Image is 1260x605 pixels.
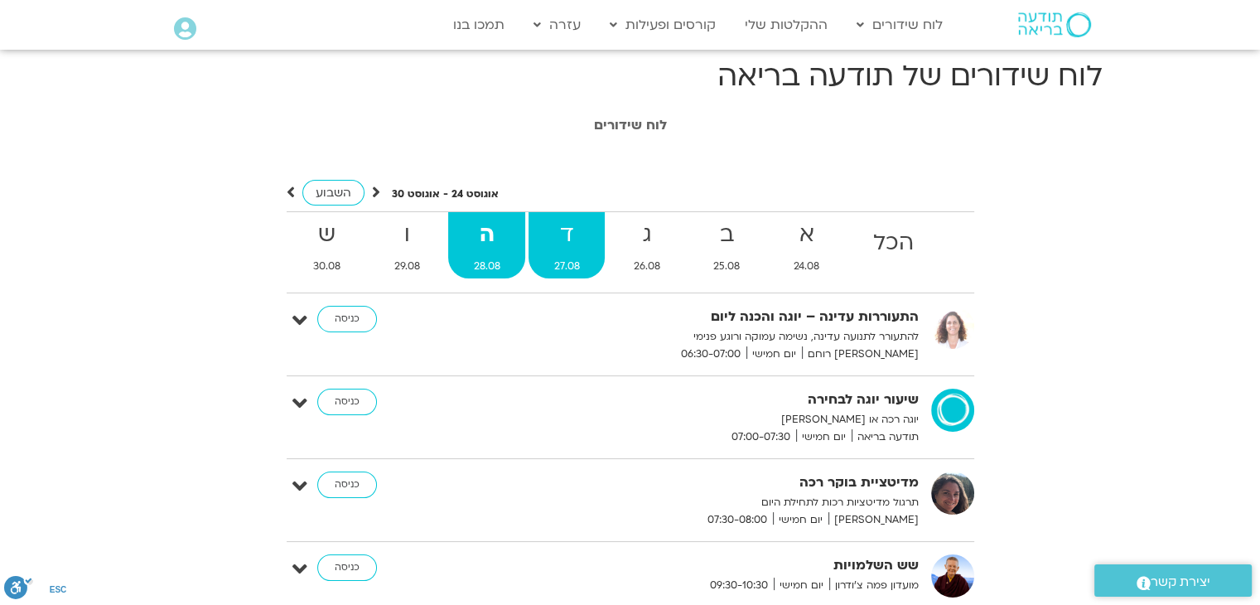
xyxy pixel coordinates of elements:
strong: א [769,216,845,254]
span: תודעה בריאה [852,428,919,446]
span: 29.08 [369,258,445,275]
a: ג26.08 [608,212,685,278]
strong: הכל [848,225,939,262]
a: קורסים ופעילות [601,9,724,41]
h1: לוח שידורים של תודעה בריאה [158,56,1103,96]
span: [PERSON_NAME] [828,511,919,529]
span: יום חמישי [773,511,828,529]
a: ד27.08 [529,212,605,278]
strong: מדיטציית בוקר רכה [513,472,919,494]
a: ב25.08 [688,212,765,278]
span: 25.08 [688,258,765,275]
strong: התעוררות עדינה – יוגה והכנה ליום [513,306,919,328]
span: יצירת קשר [1151,571,1210,593]
span: 07:30-08:00 [702,511,773,529]
p: תרגול מדיטציות רכות לתחילת היום [513,494,919,511]
a: כניסה [317,554,377,581]
strong: ש [288,216,366,254]
p: אוגוסט 24 - אוגוסט 30 [392,186,499,203]
span: 06:30-07:00 [675,346,746,363]
a: הכל [848,212,939,278]
a: יצירת קשר [1094,564,1252,597]
strong: ב [688,216,765,254]
a: א24.08 [769,212,845,278]
span: מועדון פמה צ'ודרון [829,577,919,594]
h1: לוח שידורים [167,118,1094,133]
a: תמכו בנו [445,9,513,41]
span: יום חמישי [746,346,802,363]
span: 24.08 [769,258,845,275]
span: 30.08 [288,258,366,275]
a: ה28.08 [448,212,525,278]
span: יום חמישי [774,577,829,594]
p: יוגה רכה או [PERSON_NAME] [513,411,919,428]
strong: ד [529,216,605,254]
span: 26.08 [608,258,685,275]
strong: שיעור יוגה לבחירה [513,389,919,411]
p: להתעורר לתנועה עדינה, נשימה עמוקה ורוגע פנימי [513,328,919,346]
span: 07:00-07:30 [726,428,796,446]
span: 28.08 [448,258,525,275]
strong: שש השלמויות [513,554,919,577]
a: ו29.08 [369,212,445,278]
span: [PERSON_NAME] רוחם [802,346,919,363]
a: עזרה [525,9,589,41]
a: ההקלטות שלי [736,9,836,41]
img: תודעה בריאה [1018,12,1091,37]
a: ש30.08 [288,212,366,278]
strong: ה [448,216,525,254]
a: כניסה [317,389,377,415]
a: כניסה [317,472,377,498]
strong: ו [369,216,445,254]
span: יום חמישי [796,428,852,446]
a: כניסה [317,306,377,332]
a: לוח שידורים [848,9,951,41]
a: השבוע [302,180,364,206]
span: 27.08 [529,258,605,275]
strong: ג [608,216,685,254]
span: 09:30-10:30 [704,577,774,594]
span: השבוע [316,185,351,201]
